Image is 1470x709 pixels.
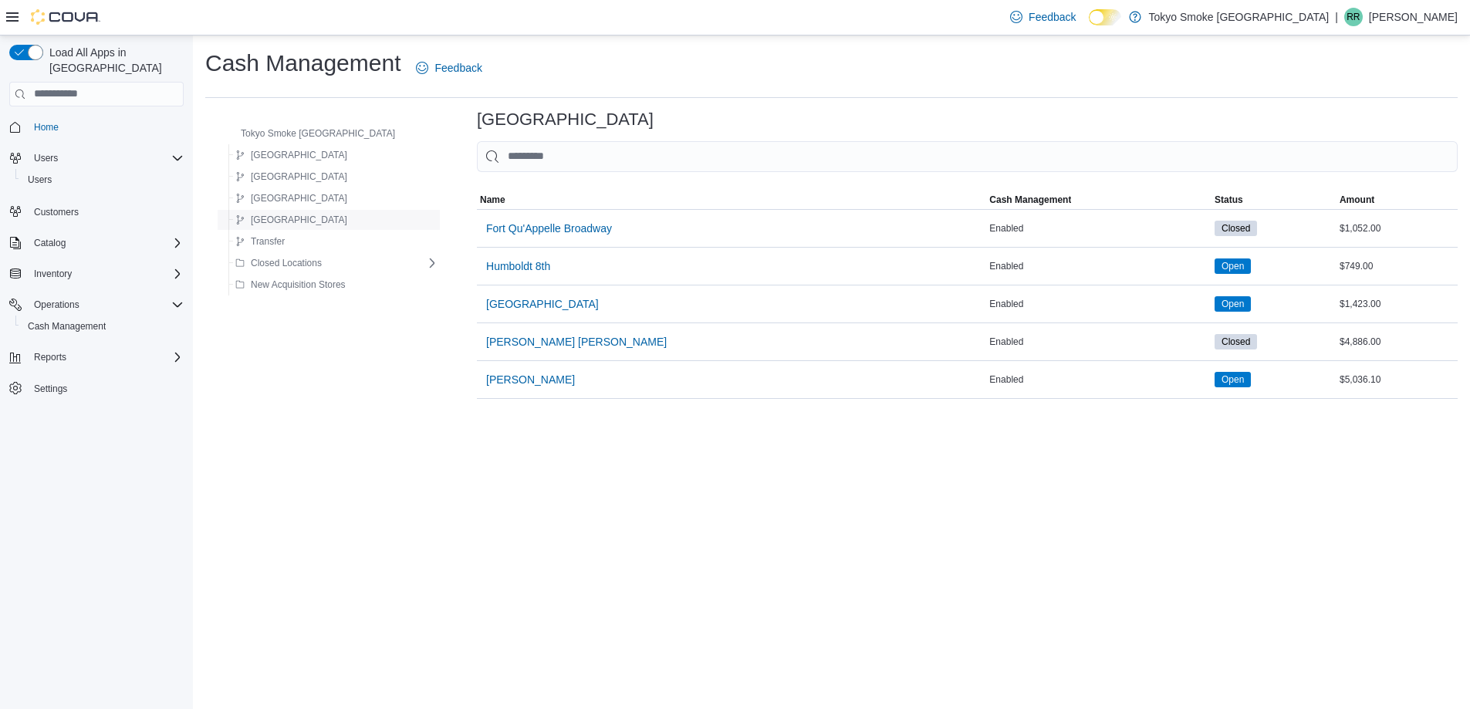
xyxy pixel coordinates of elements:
span: Closed Locations [251,257,322,269]
button: [GEOGRAPHIC_DATA] [229,189,353,208]
button: [GEOGRAPHIC_DATA] [229,211,353,229]
button: Reports [3,346,190,368]
span: Customers [28,201,184,221]
span: Tokyo Smoke [GEOGRAPHIC_DATA] [241,127,395,140]
div: $749.00 [1337,257,1458,275]
button: Transfer [229,232,291,251]
span: Operations [28,295,184,314]
button: Users [15,169,190,191]
a: Customers [28,203,85,221]
button: [GEOGRAPHIC_DATA] [480,289,605,319]
a: Users [22,170,58,189]
span: Settings [28,379,184,398]
span: Home [34,121,59,133]
div: Enabled [986,257,1211,275]
span: [GEOGRAPHIC_DATA] [251,192,347,204]
span: Catalog [28,234,184,252]
div: $5,036.10 [1337,370,1458,389]
span: Feedback [434,60,482,76]
button: Customers [3,200,190,222]
button: Operations [3,294,190,316]
span: Catalog [34,237,66,249]
span: Home [28,117,184,137]
span: Open [1222,373,1244,387]
span: Inventory [34,268,72,280]
button: Closed Locations [229,254,328,272]
span: Humboldt 8th [486,258,550,274]
div: Enabled [986,333,1211,351]
span: Load All Apps in [GEOGRAPHIC_DATA] [43,45,184,76]
span: Open [1215,372,1251,387]
button: Name [477,191,986,209]
div: Enabled [986,370,1211,389]
span: Cash Management [28,320,106,333]
span: Customers [34,206,79,218]
span: Closed [1222,335,1250,349]
span: Fort Qu'Appelle Broadway [486,221,612,236]
button: Inventory [3,263,190,285]
span: Amount [1340,194,1374,206]
button: [PERSON_NAME] [480,364,581,395]
span: Name [480,194,505,206]
span: Inventory [28,265,184,283]
span: Open [1222,259,1244,273]
span: [GEOGRAPHIC_DATA] [486,296,599,312]
h3: [GEOGRAPHIC_DATA] [477,110,654,129]
button: Users [28,149,64,167]
a: Feedback [410,52,488,83]
nav: Complex example [9,110,184,440]
span: Reports [34,351,66,363]
span: Transfer [251,235,285,248]
span: Cash Management [989,194,1071,206]
button: Users [3,147,190,169]
button: Catalog [3,232,190,254]
div: $1,423.00 [1337,295,1458,313]
span: Cash Management [22,317,184,336]
p: Tokyo Smoke [GEOGRAPHIC_DATA] [1149,8,1330,26]
p: [PERSON_NAME] [1369,8,1458,26]
span: [GEOGRAPHIC_DATA] [251,214,347,226]
span: Closed [1215,334,1257,349]
span: Settings [34,383,67,395]
span: Users [22,170,184,189]
h1: Cash Management [205,48,400,79]
div: $1,052.00 [1337,219,1458,238]
span: Feedback [1029,9,1076,25]
span: [PERSON_NAME] [486,372,575,387]
span: [GEOGRAPHIC_DATA] [251,170,347,183]
span: [PERSON_NAME] [PERSON_NAME] [486,334,667,349]
span: Reports [28,348,184,366]
button: Reports [28,348,73,366]
div: Reone Ross [1344,8,1363,26]
button: Cash Management [15,316,190,337]
button: New Acquisition Stores [229,275,352,294]
a: Settings [28,380,73,398]
button: Amount [1337,191,1458,209]
button: Inventory [28,265,78,283]
p: | [1335,8,1338,26]
span: Users [28,174,52,186]
span: Open [1215,258,1251,274]
span: Dark Mode [1089,25,1090,26]
button: Catalog [28,234,72,252]
span: RR [1347,8,1360,26]
a: Home [28,118,65,137]
img: Cova [31,9,100,25]
input: Dark Mode [1089,9,1121,25]
button: Status [1211,191,1337,209]
div: $4,886.00 [1337,333,1458,351]
button: Operations [28,295,86,314]
button: Cash Management [986,191,1211,209]
button: Humboldt 8th [480,251,556,282]
span: [GEOGRAPHIC_DATA] [251,149,347,161]
span: Closed [1222,221,1250,235]
button: Settings [3,377,190,400]
span: Closed [1215,221,1257,236]
span: Users [28,149,184,167]
span: Status [1215,194,1243,206]
div: Enabled [986,295,1211,313]
div: Enabled [986,219,1211,238]
button: Tokyo Smoke [GEOGRAPHIC_DATA] [219,124,401,143]
button: [GEOGRAPHIC_DATA] [229,146,353,164]
span: New Acquisition Stores [251,279,346,291]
